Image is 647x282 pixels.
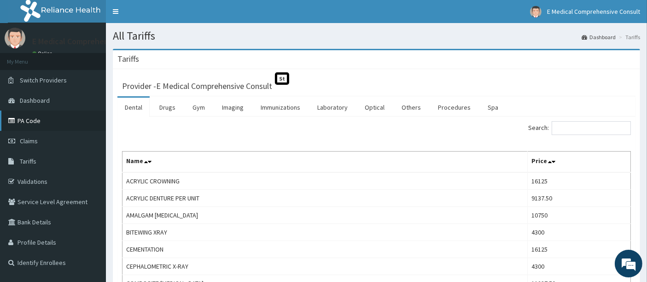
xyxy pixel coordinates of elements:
td: 4300 [528,224,631,241]
h3: Provider - E Medical Comprehensive Consult [122,82,272,90]
th: Price [528,152,631,173]
a: Online [32,50,54,57]
td: 9137.50 [528,190,631,207]
h1: All Tariffs [113,30,640,42]
td: 10750 [528,207,631,224]
td: 16125 [528,241,631,258]
h3: Tariffs [117,55,139,63]
td: CEMENTATION [122,241,528,258]
p: E Medical Comprehensive Consult [32,37,152,46]
a: Others [394,98,428,117]
td: BITEWING XRAY [122,224,528,241]
label: Search: [528,121,631,135]
td: AMALGAM [MEDICAL_DATA] [122,207,528,224]
a: Imaging [215,98,251,117]
a: Dental [117,98,150,117]
td: CEPHALOMETRIC X-RAY [122,258,528,275]
span: E Medical Comprehensive Consult [547,7,640,16]
a: Spa [480,98,506,117]
a: Laboratory [310,98,355,117]
a: Immunizations [253,98,308,117]
a: Optical [357,98,392,117]
span: St [275,72,289,85]
td: ACRYLIC CROWNING [122,172,528,190]
span: Tariffs [20,157,36,165]
input: Search: [552,121,631,135]
td: 4300 [528,258,631,275]
span: Switch Providers [20,76,67,84]
td: 16125 [528,172,631,190]
a: Drugs [152,98,183,117]
th: Name [122,152,528,173]
a: Dashboard [582,33,616,41]
li: Tariffs [617,33,640,41]
span: Claims [20,137,38,145]
span: Dashboard [20,96,50,105]
a: Gym [185,98,212,117]
img: User Image [5,28,25,48]
a: Procedures [431,98,478,117]
img: User Image [530,6,542,18]
td: ACRYLIC DENTURE PER UNIT [122,190,528,207]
